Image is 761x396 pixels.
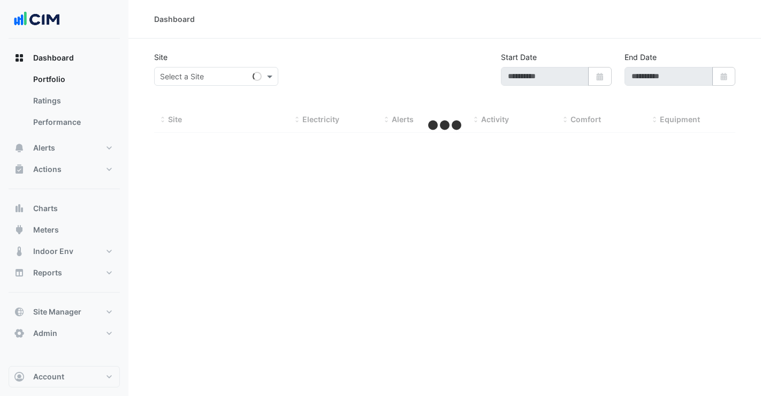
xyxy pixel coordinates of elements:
div: Dashboard [9,69,120,137]
span: Indoor Env [33,246,73,257]
span: Comfort [570,115,601,124]
button: Actions [9,159,120,180]
button: Meters [9,219,120,241]
app-icon: Site Manager [14,307,25,317]
app-icon: Admin [14,328,25,339]
app-icon: Meters [14,225,25,235]
a: Ratings [25,90,120,111]
span: Reports [33,267,62,278]
span: Electricity [302,115,339,124]
span: Equipment [660,115,700,124]
app-icon: Indoor Env [14,246,25,257]
label: Start Date [501,51,537,63]
button: Admin [9,323,120,344]
app-icon: Alerts [14,143,25,153]
span: Site [168,115,182,124]
app-icon: Actions [14,164,25,175]
span: Meters [33,225,59,235]
span: Site Manager [33,307,81,317]
span: Dashboard [33,53,74,63]
span: Admin [33,328,57,339]
span: Alerts [33,143,55,153]
button: Indoor Env [9,241,120,262]
div: Dashboard [154,13,195,25]
span: Account [33,371,64,382]
a: Performance [25,111,120,133]
img: Company Logo [13,9,61,30]
span: Alerts [392,115,414,124]
span: Charts [33,203,58,214]
label: End Date [625,51,657,63]
button: Account [9,366,120,387]
a: Portfolio [25,69,120,90]
span: Actions [33,164,62,175]
button: Alerts [9,137,120,159]
app-icon: Reports [14,267,25,278]
button: Charts [9,198,120,219]
app-icon: Charts [14,203,25,214]
button: Dashboard [9,47,120,69]
label: Site [154,51,168,63]
button: Reports [9,262,120,283]
span: Activity [481,115,509,124]
app-icon: Dashboard [14,53,25,63]
button: Site Manager [9,301,120,323]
